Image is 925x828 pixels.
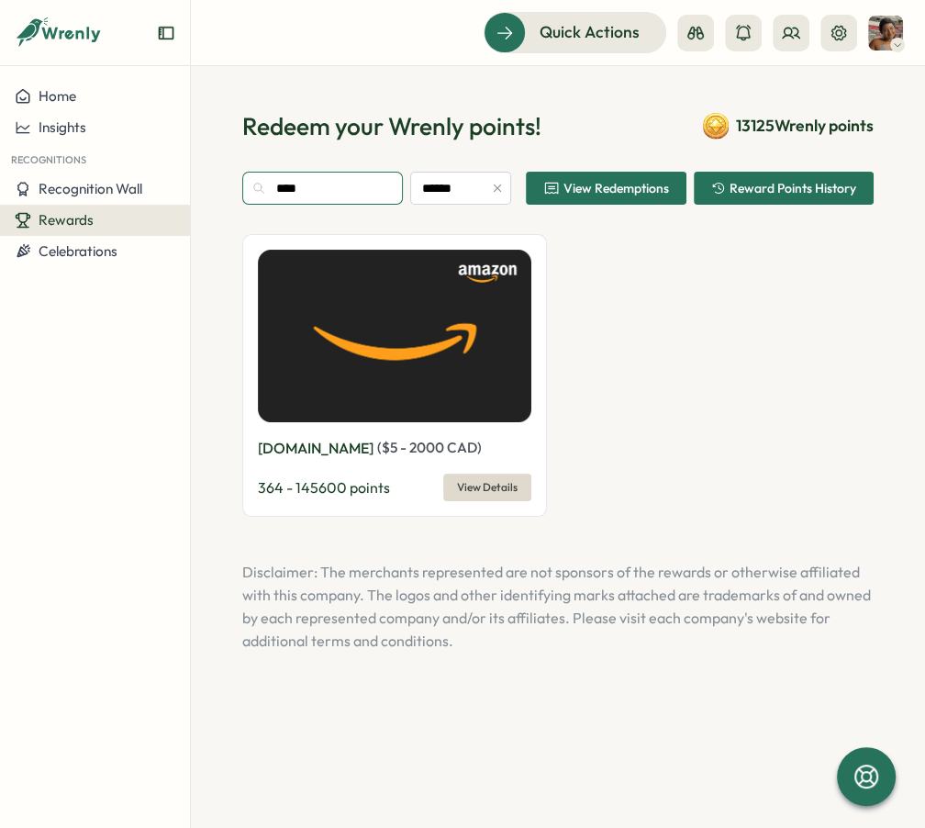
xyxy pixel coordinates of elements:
button: View Redemptions [526,172,686,205]
span: 13125 Wrenly points [736,114,874,138]
img: Shelby Perera [868,16,903,50]
span: View Redemptions [563,182,669,195]
span: Reward Points History [730,182,856,195]
span: 364 - 145600 points [258,478,390,497]
button: Quick Actions [484,12,666,52]
h1: Redeem your Wrenly points! [242,110,541,142]
img: Amazon.ca [258,250,531,421]
span: Recognition Wall [39,180,142,197]
button: Expand sidebar [157,24,175,42]
button: Reward Points History [694,172,874,205]
span: Celebrations [39,242,117,260]
span: ( $ 5 - 2000 CAD ) [377,439,482,456]
span: View Details [457,475,518,500]
button: View Details [443,474,531,501]
span: Insights [39,118,86,136]
p: [DOMAIN_NAME] [258,437,373,460]
p: Disclaimer: The merchants represented are not sponsors of the rewards or otherwise affiliated wit... [242,561,874,652]
span: Home [39,87,76,105]
span: Quick Actions [540,20,640,44]
span: Rewards [39,211,94,229]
